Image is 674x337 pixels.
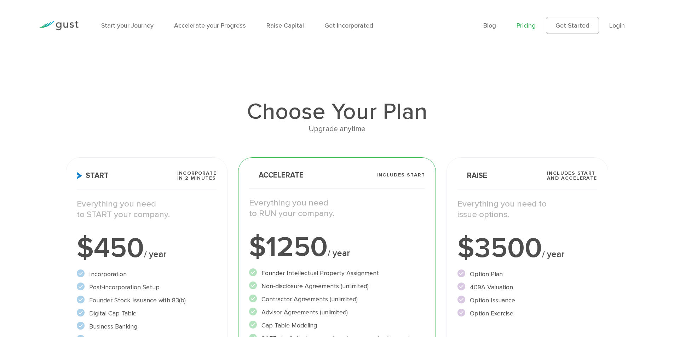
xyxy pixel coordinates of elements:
[77,283,217,292] li: Post-incorporation Setup
[457,234,597,262] div: $3500
[144,249,166,260] span: / year
[77,199,217,220] p: Everything you need to START your company.
[517,22,536,29] a: Pricing
[249,198,425,219] p: Everything you need to RUN your company.
[546,17,599,34] a: Get Started
[457,269,597,279] li: Option Plan
[457,199,597,220] p: Everything you need to issue options.
[457,309,597,318] li: Option Exercise
[376,173,425,178] span: Includes START
[328,248,350,258] span: / year
[77,172,82,179] img: Start Icon X2
[249,172,304,179] span: Accelerate
[39,21,79,30] img: Gust Logo
[249,268,425,278] li: Founder Intellectual Property Assignment
[249,321,425,330] li: Cap Table Modeling
[249,308,425,317] li: Advisor Agreements (unlimited)
[457,172,487,179] span: Raise
[249,281,425,291] li: Non-disclosure Agreements (unlimited)
[249,295,425,304] li: Contractor Agreements (unlimited)
[457,296,597,305] li: Option Issuance
[77,234,217,262] div: $450
[77,322,217,331] li: Business Banking
[101,22,154,29] a: Start your Journey
[547,171,597,181] span: Includes START and ACCELERATE
[66,100,608,123] h1: Choose Your Plan
[266,22,304,29] a: Raise Capital
[483,22,496,29] a: Blog
[66,123,608,135] div: Upgrade anytime
[249,233,425,261] div: $1250
[174,22,246,29] a: Accelerate your Progress
[542,249,564,260] span: / year
[77,172,109,179] span: Start
[324,22,373,29] a: Get Incorporated
[77,296,217,305] li: Founder Stock Issuance with 83(b)
[77,309,217,318] li: Digital Cap Table
[609,22,625,29] a: Login
[77,269,217,279] li: Incorporation
[457,283,597,292] li: 409A Valuation
[177,171,217,181] span: Incorporate in 2 Minutes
